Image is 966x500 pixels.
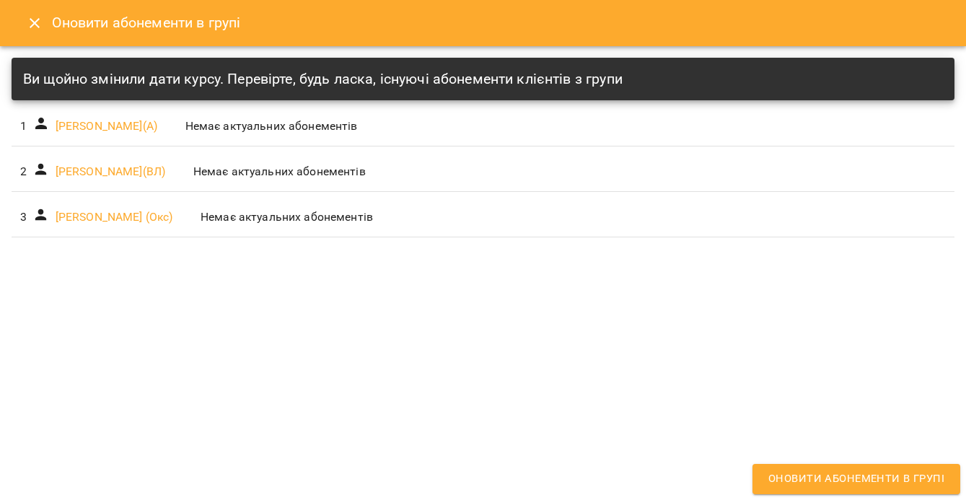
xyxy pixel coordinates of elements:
[23,68,623,90] h6: Ви щойно змінили дати курсу. Перевірте, будь ласка, існуючі абонементи клієнтів з групи
[163,118,379,135] p: Немає актуальних абонементів
[56,119,157,133] a: [PERSON_NAME](А)
[17,206,30,229] div: 3
[52,12,949,34] h6: Оновити абонементи в групі
[17,6,52,40] button: Close
[56,210,173,224] a: [PERSON_NAME] (Окс)
[171,163,387,180] p: Немає актуальних абонементів
[768,470,944,488] span: Оновити абонементи в групі
[179,209,395,226] p: Немає актуальних абонементів
[17,115,30,138] div: 1
[17,160,30,183] div: 2
[56,165,166,178] a: [PERSON_NAME](ВЛ)
[752,464,960,494] button: Оновити абонементи в групі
